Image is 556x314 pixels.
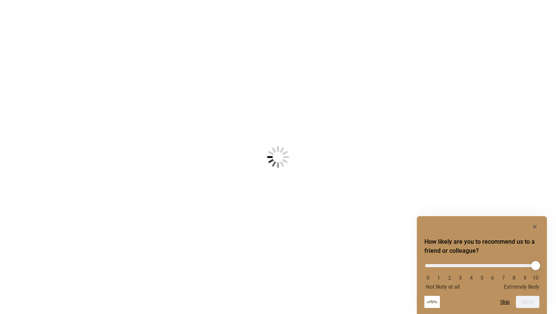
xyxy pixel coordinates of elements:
li: 8 [510,275,518,281]
img: Loading [230,109,326,206]
li: 10 [532,275,539,281]
li: 5 [478,275,486,281]
li: 0 [424,275,432,281]
li: 2 [446,275,453,281]
button: Next question [516,296,539,308]
h2: How likely are you to recommend us to a friend or colleague? Select an option from 0 to 10, with ... [424,237,539,255]
div: How likely are you to recommend us to a friend or colleague? Select an option from 0 to 10, with ... [424,258,539,290]
li: 1 [435,275,443,281]
button: Hide survey [530,222,539,231]
li: 9 [521,275,529,281]
li: 4 [467,275,475,281]
li: 7 [500,275,507,281]
span: Not likely at all [426,284,460,290]
li: 6 [489,275,496,281]
div: How likely are you to recommend us to a friend or colleague? Select an option from 0 to 10, with ... [424,222,539,308]
li: 3 [457,275,464,281]
button: Skip [500,299,510,305]
span: Extremely likely [504,284,539,290]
